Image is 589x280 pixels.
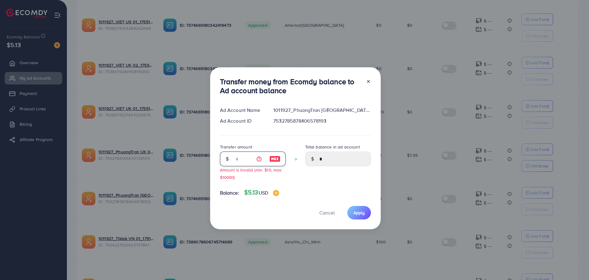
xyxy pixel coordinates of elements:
[273,190,279,196] img: image
[220,167,283,180] small: Amount is invalid (min: $10, max: $10000)
[319,209,335,216] span: Cancel
[215,107,269,114] div: Ad Account Name
[220,77,361,95] h3: Transfer money from Ecomdy balance to Ad account balance
[220,189,239,196] span: Balance:
[244,189,279,196] h4: $5.13
[353,210,365,216] span: Apply
[220,144,252,150] label: Transfer amount
[563,252,584,275] iframe: Chat
[269,155,280,163] img: image
[268,117,375,124] div: 7532785878406578193
[259,189,268,196] span: USD
[268,107,375,114] div: 1011927_PhuongTran [GEOGRAPHIC_DATA] 08_1753863400059
[215,117,269,124] div: Ad Account ID
[305,144,360,150] label: Total balance in ad account
[347,206,371,219] button: Apply
[312,206,342,219] button: Cancel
